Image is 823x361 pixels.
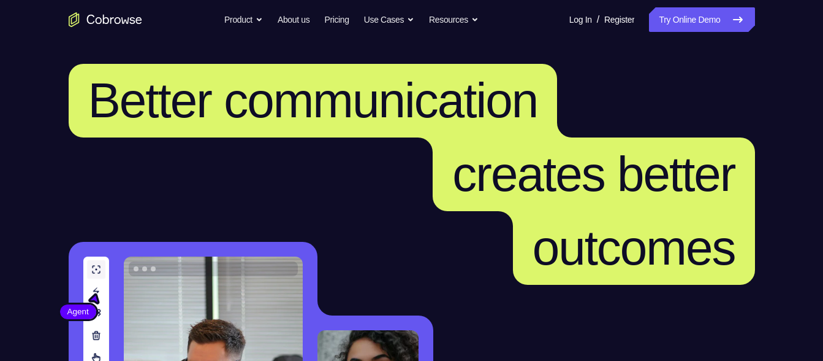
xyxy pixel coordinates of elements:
[278,7,309,32] a: About us
[604,7,634,32] a: Register
[324,7,349,32] a: Pricing
[88,73,538,128] span: Better communication
[452,147,735,201] span: creates better
[569,7,592,32] a: Log In
[69,12,142,27] a: Go to the home page
[364,7,414,32] button: Use Cases
[649,7,754,32] a: Try Online Demo
[533,220,735,275] span: outcomes
[60,306,96,318] span: Agent
[597,12,599,27] span: /
[429,7,479,32] button: Resources
[224,7,263,32] button: Product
